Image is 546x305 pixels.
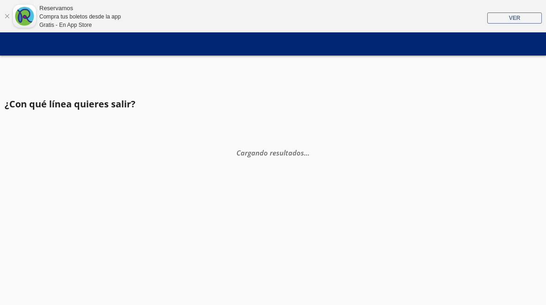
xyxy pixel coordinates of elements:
span: . [304,148,306,157]
a: VER [487,12,542,24]
div: Gratis - En App Store [39,21,121,29]
span: . [306,148,308,157]
div: Reservamos [39,4,121,13]
p: ¿Con qué línea quieres salir? [5,97,136,111]
a: Cerrar [4,13,10,19]
em: Cargando resultados [236,148,310,157]
span: . [308,148,310,157]
span: VER [509,15,521,21]
div: Compra tus boletos desde la app [39,12,121,21]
